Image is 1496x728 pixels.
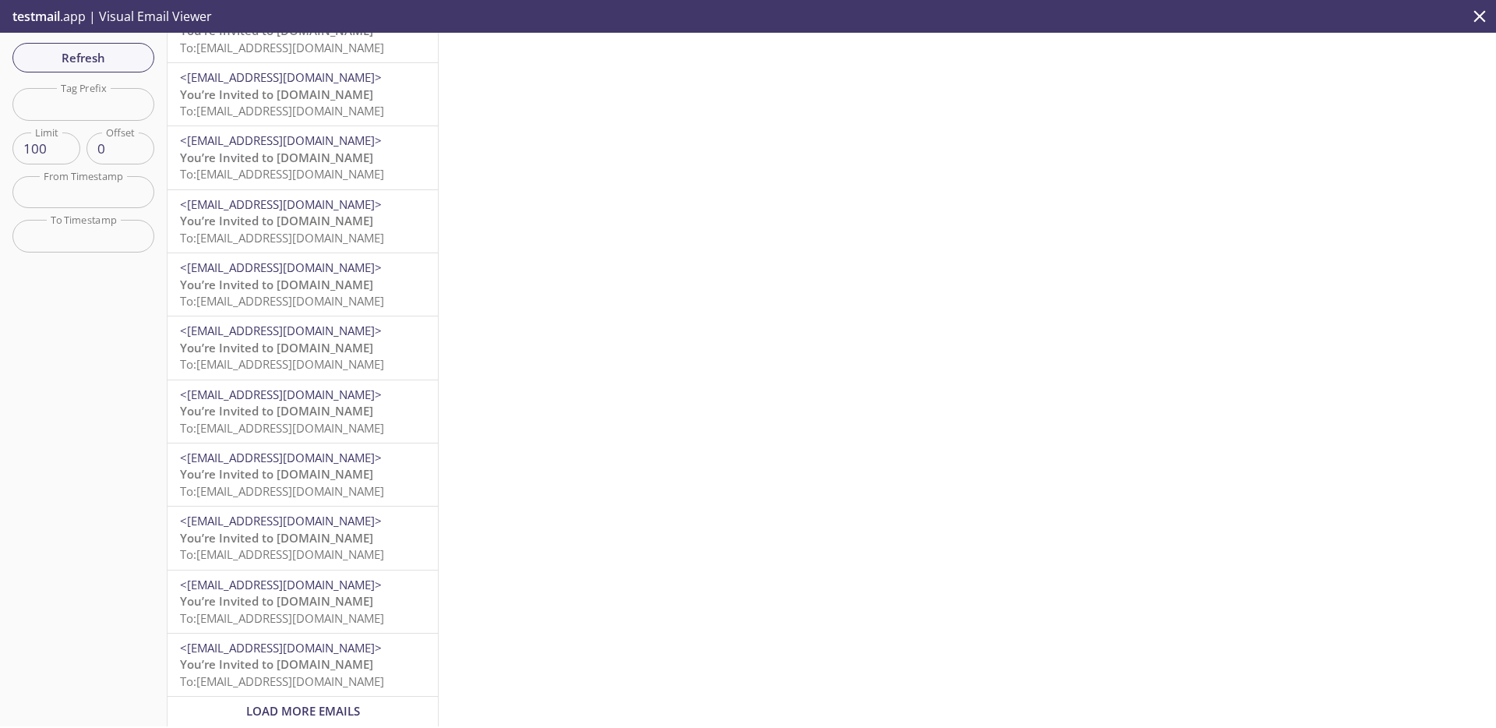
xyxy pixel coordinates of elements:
[180,640,382,656] span: <[EMAIL_ADDRESS][DOMAIN_NAME]>
[180,387,382,402] span: <[EMAIL_ADDRESS][DOMAIN_NAME]>
[180,260,382,275] span: <[EMAIL_ADDRESS][DOMAIN_NAME]>
[180,610,384,626] span: To: [EMAIL_ADDRESS][DOMAIN_NAME]
[180,230,384,246] span: To: [EMAIL_ADDRESS][DOMAIN_NAME]
[168,316,438,379] div: <[EMAIL_ADDRESS][DOMAIN_NAME]>You’re Invited to [DOMAIN_NAME]To:[EMAIL_ADDRESS][DOMAIN_NAME]
[180,103,384,118] span: To: [EMAIL_ADDRESS][DOMAIN_NAME]
[180,356,384,372] span: To: [EMAIL_ADDRESS][DOMAIN_NAME]
[12,8,60,25] span: testmail
[180,133,382,148] span: <[EMAIL_ADDRESS][DOMAIN_NAME]>
[180,656,373,672] span: You’re Invited to [DOMAIN_NAME]
[12,43,154,72] button: Refresh
[180,577,382,592] span: <[EMAIL_ADDRESS][DOMAIN_NAME]>
[180,196,382,212] span: <[EMAIL_ADDRESS][DOMAIN_NAME]>
[168,380,438,443] div: <[EMAIL_ADDRESS][DOMAIN_NAME]>You’re Invited to [DOMAIN_NAME]To:[EMAIL_ADDRESS][DOMAIN_NAME]
[180,593,373,609] span: You’re Invited to [DOMAIN_NAME]
[180,40,384,55] span: To: [EMAIL_ADDRESS][DOMAIN_NAME]
[180,466,373,482] span: You’re Invited to [DOMAIN_NAME]
[25,48,142,68] span: Refresh
[180,403,373,419] span: You’re Invited to [DOMAIN_NAME]
[168,697,438,726] div: Load More Emails
[180,150,373,165] span: You’re Invited to [DOMAIN_NAME]
[180,530,373,546] span: You’re Invited to [DOMAIN_NAME]
[180,513,382,528] span: <[EMAIL_ADDRESS][DOMAIN_NAME]>
[246,703,360,719] span: Load More Emails
[168,507,438,569] div: <[EMAIL_ADDRESS][DOMAIN_NAME]>You’re Invited to [DOMAIN_NAME]To:[EMAIL_ADDRESS][DOMAIN_NAME]
[180,673,384,689] span: To: [EMAIL_ADDRESS][DOMAIN_NAME]
[180,450,382,465] span: <[EMAIL_ADDRESS][DOMAIN_NAME]>
[168,190,438,253] div: <[EMAIL_ADDRESS][DOMAIN_NAME]>You’re Invited to [DOMAIN_NAME]To:[EMAIL_ADDRESS][DOMAIN_NAME]
[180,213,373,228] span: You’re Invited to [DOMAIN_NAME]
[168,444,438,506] div: <[EMAIL_ADDRESS][DOMAIN_NAME]>You’re Invited to [DOMAIN_NAME]To:[EMAIL_ADDRESS][DOMAIN_NAME]
[180,277,373,292] span: You’re Invited to [DOMAIN_NAME]
[168,571,438,633] div: <[EMAIL_ADDRESS][DOMAIN_NAME]>You’re Invited to [DOMAIN_NAME]To:[EMAIL_ADDRESS][DOMAIN_NAME]
[180,483,384,499] span: To: [EMAIL_ADDRESS][DOMAIN_NAME]
[180,69,382,85] span: <[EMAIL_ADDRESS][DOMAIN_NAME]>
[180,323,382,338] span: <[EMAIL_ADDRESS][DOMAIN_NAME]>
[168,634,438,696] div: <[EMAIL_ADDRESS][DOMAIN_NAME]>You’re Invited to [DOMAIN_NAME]To:[EMAIL_ADDRESS][DOMAIN_NAME]
[168,63,438,125] div: <[EMAIL_ADDRESS][DOMAIN_NAME]>You’re Invited to [DOMAIN_NAME]To:[EMAIL_ADDRESS][DOMAIN_NAME]
[168,253,438,316] div: <[EMAIL_ADDRESS][DOMAIN_NAME]>You’re Invited to [DOMAIN_NAME]To:[EMAIL_ADDRESS][DOMAIN_NAME]
[180,293,384,309] span: To: [EMAIL_ADDRESS][DOMAIN_NAME]
[180,87,373,102] span: You’re Invited to [DOMAIN_NAME]
[180,340,373,355] span: You’re Invited to [DOMAIN_NAME]
[168,126,438,189] div: <[EMAIL_ADDRESS][DOMAIN_NAME]>You’re Invited to [DOMAIN_NAME]To:[EMAIL_ADDRESS][DOMAIN_NAME]
[180,166,384,182] span: To: [EMAIL_ADDRESS][DOMAIN_NAME]
[180,420,384,436] span: To: [EMAIL_ADDRESS][DOMAIN_NAME]
[180,546,384,562] span: To: [EMAIL_ADDRESS][DOMAIN_NAME]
